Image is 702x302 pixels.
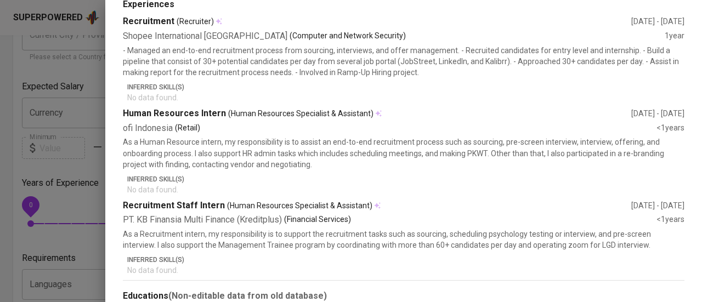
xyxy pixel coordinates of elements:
[123,229,684,250] p: As a Recruitment intern, my responsibility is to support the recruitment tasks such as sourcing, ...
[168,290,327,301] b: (Non-editable data from old database)
[175,122,200,135] p: (Retail)
[227,200,372,211] span: (Human Resources Specialist & Assistant)
[127,92,684,103] p: No data found.
[127,184,684,195] p: No data found.
[123,200,631,212] div: Recruitment Staff Intern
[123,30,665,43] div: Shopee International [GEOGRAPHIC_DATA]
[656,122,684,135] div: <1 years
[123,45,684,78] p: - Managed an end-to-end recruitment process from sourcing, interviews, and offer management. - Re...
[177,16,214,27] span: (Recruiter)
[127,82,684,92] p: Inferred Skill(s)
[290,30,406,43] p: (Computer and Network Security)
[127,174,684,184] p: Inferred Skill(s)
[631,16,684,27] div: [DATE] - [DATE]
[123,214,656,226] div: PT. KB Finansia Multi Finance (Kreditplus)
[631,200,684,211] div: [DATE] - [DATE]
[123,136,684,169] p: As a Human Resource intern, my responsibility is to assist an end-to-end recruitment process such...
[127,255,684,265] p: Inferred Skill(s)
[665,30,684,43] div: 1 year
[123,107,631,120] div: Human Resources Intern
[127,265,684,276] p: No data found.
[656,214,684,226] div: <1 years
[123,122,656,135] div: ofi Indonesia
[228,108,373,119] span: (Human Resources Specialist & Assistant)
[631,108,684,119] div: [DATE] - [DATE]
[284,214,351,226] p: (Financial Services)
[123,15,631,28] div: Recruitment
